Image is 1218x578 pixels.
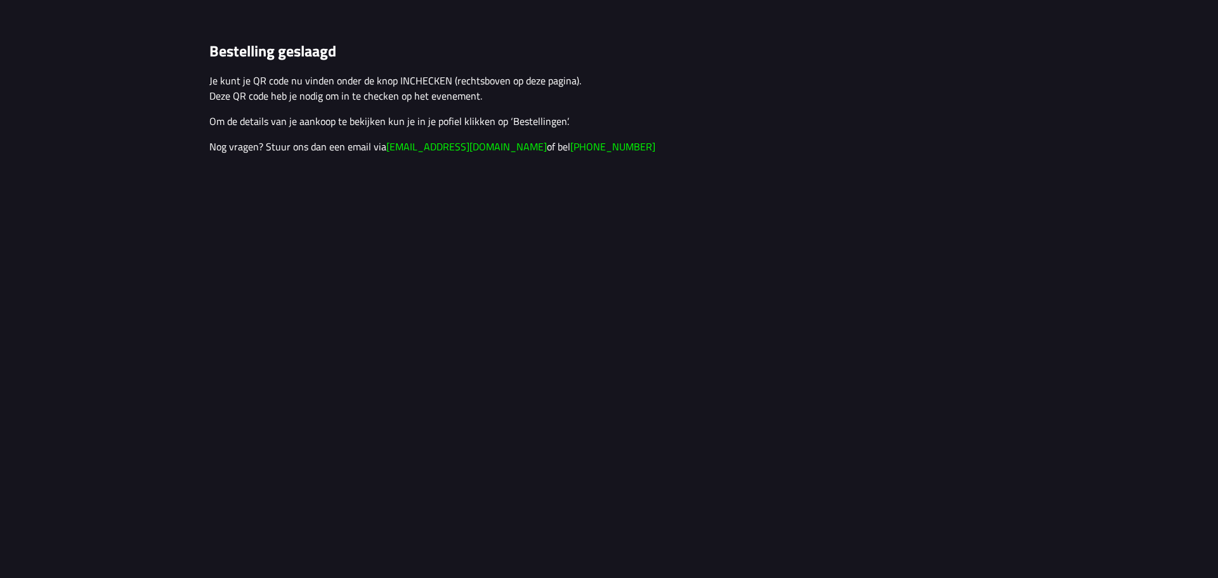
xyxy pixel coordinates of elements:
[209,42,1009,60] h1: Bestelling geslaagd
[386,139,547,154] a: [EMAIL_ADDRESS][DOMAIN_NAME]
[570,139,655,154] a: [PHONE_NUMBER]
[209,114,1009,129] p: Om de details van je aankoop te bekijken kun je in je pofiel klikken op ‘Bestellingen’.
[209,139,1009,154] p: Nog vragen? Stuur ons dan een email via of bel
[209,73,1009,103] p: Je kunt je QR code nu vinden onder de knop INCHECKEN (rechtsboven op deze pagina). Deze QR code h...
